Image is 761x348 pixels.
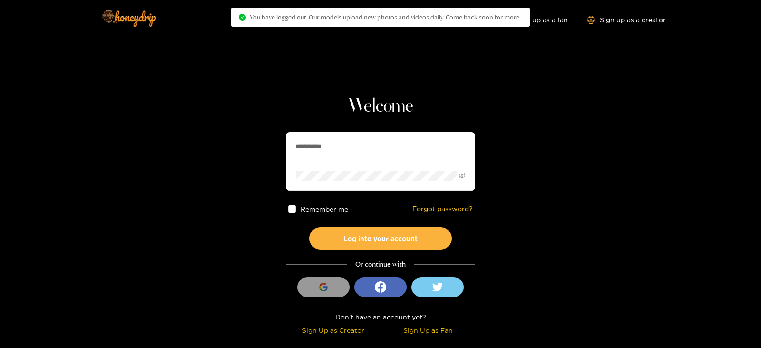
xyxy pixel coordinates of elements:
a: Sign up as a fan [503,16,568,24]
a: Sign up as a creator [587,16,666,24]
div: Sign Up as Fan [383,325,473,336]
span: Remember me [301,205,349,213]
span: You have logged out. Our models upload new photos and videos daily. Come back soon for more.. [250,13,522,21]
a: Forgot password? [412,205,473,213]
div: Don't have an account yet? [286,311,475,322]
button: Log into your account [309,227,452,250]
span: check-circle [239,14,246,21]
div: Or continue with [286,259,475,270]
h1: Welcome [286,95,475,118]
span: eye-invisible [459,173,465,179]
div: Sign Up as Creator [288,325,378,336]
